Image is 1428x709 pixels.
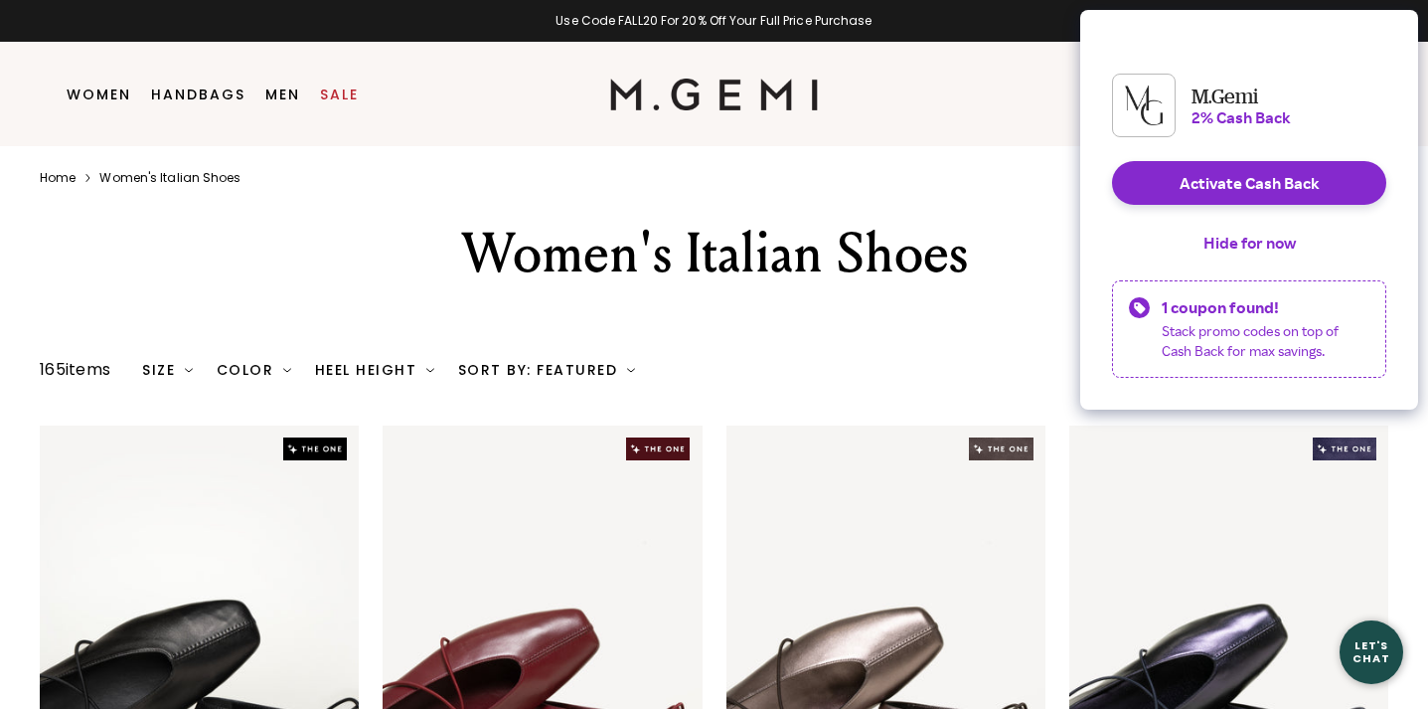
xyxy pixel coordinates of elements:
[217,362,291,378] div: Color
[142,362,193,378] div: Size
[151,87,245,102] a: Handbags
[426,366,434,374] img: chevron-down.svg
[610,79,818,110] img: M.Gemi
[283,438,347,460] img: The One tag
[320,87,359,102] a: Sale
[283,366,291,374] img: chevron-down.svg
[627,366,635,374] img: chevron-down.svg
[185,366,193,374] img: chevron-down.svg
[265,87,300,102] a: Men
[99,170,240,186] a: Women's italian shoes
[458,362,635,378] div: Sort By: Featured
[67,87,131,102] a: Women
[40,170,76,186] a: Home
[315,362,434,378] div: Heel Height
[1340,639,1403,664] div: Let's Chat
[346,218,1083,289] div: Women's Italian Shoes
[40,358,110,382] div: 165 items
